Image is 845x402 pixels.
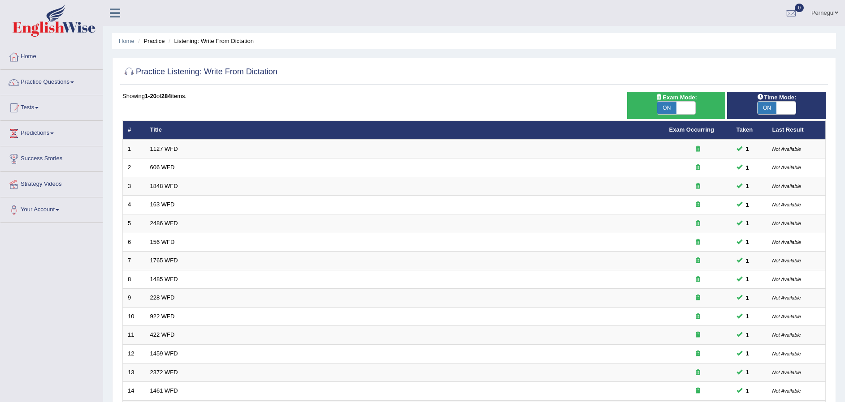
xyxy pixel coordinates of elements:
td: 1 [123,140,145,158]
span: ON [657,102,676,114]
a: 163 WFD [150,201,175,208]
small: Not Available [772,351,801,356]
a: Your Account [0,197,103,220]
td: 13 [123,363,145,382]
b: 284 [161,93,171,99]
div: Exam occurring question [669,182,727,191]
a: 1459 WFD [150,350,178,357]
td: 3 [123,177,145,196]
small: Not Available [772,277,801,282]
span: You can still take this question [742,330,753,340]
span: You can still take this question [742,293,753,303]
a: 1765 WFD [150,257,178,264]
td: 4 [123,196,145,214]
span: You can still take this question [742,218,753,228]
a: Tests [0,95,103,118]
span: Exam Mode: [652,93,700,102]
a: 1848 WFD [150,183,178,189]
span: You can still take this question [742,163,753,172]
span: You can still take this question [742,200,753,210]
small: Not Available [772,258,801,263]
small: Not Available [772,295,801,300]
span: You can still take this question [742,181,753,191]
small: Not Available [772,332,801,338]
td: 8 [123,270,145,289]
td: 9 [123,289,145,308]
div: Exam occurring question [669,163,727,172]
small: Not Available [772,184,801,189]
a: 2372 WFD [150,369,178,376]
a: 422 WFD [150,331,175,338]
div: Exam occurring question [669,275,727,284]
a: Strategy Videos [0,172,103,194]
div: Showing of items. [122,92,826,100]
li: Practice [136,37,165,45]
span: You can still take this question [742,144,753,154]
div: Exam occurring question [669,368,727,377]
h2: Practice Listening: Write From Dictation [122,65,277,79]
th: Last Result [767,121,826,140]
td: 5 [123,214,145,233]
span: You can still take this question [742,256,753,265]
div: Exam occurring question [669,312,727,321]
td: 6 [123,233,145,252]
a: Home [119,38,134,44]
small: Not Available [772,221,801,226]
div: Show exams occurring in exams [627,92,726,119]
div: Exam occurring question [669,238,727,247]
span: ON [758,102,777,114]
td: 7 [123,252,145,270]
a: 156 WFD [150,239,175,245]
b: 1-20 [145,93,156,99]
a: Exam Occurring [669,126,714,133]
td: 2 [123,158,145,177]
span: You can still take this question [742,274,753,284]
small: Not Available [772,388,801,393]
a: 1127 WFD [150,145,178,152]
small: Not Available [772,146,801,152]
span: You can still take this question [742,368,753,377]
span: Time Mode: [753,93,800,102]
a: Home [0,44,103,67]
th: Taken [732,121,767,140]
small: Not Available [772,165,801,170]
span: You can still take this question [742,237,753,247]
small: Not Available [772,370,801,375]
span: You can still take this question [742,349,753,358]
div: Exam occurring question [669,145,727,154]
td: 14 [123,382,145,401]
div: Exam occurring question [669,257,727,265]
small: Not Available [772,202,801,207]
td: 11 [123,326,145,345]
td: 10 [123,307,145,326]
th: Title [145,121,664,140]
a: 1461 WFD [150,387,178,394]
a: 2486 WFD [150,220,178,227]
a: 1485 WFD [150,276,178,282]
small: Not Available [772,314,801,319]
div: Exam occurring question [669,387,727,395]
a: Practice Questions [0,70,103,92]
a: Predictions [0,121,103,143]
th: # [123,121,145,140]
div: Exam occurring question [669,331,727,339]
div: Exam occurring question [669,294,727,302]
div: Exam occurring question [669,219,727,228]
span: 0 [795,4,804,12]
a: 228 WFD [150,294,175,301]
span: You can still take this question [742,386,753,396]
a: 606 WFD [150,164,175,171]
td: 12 [123,344,145,363]
small: Not Available [772,239,801,245]
li: Listening: Write From Dictation [166,37,254,45]
div: Exam occurring question [669,201,727,209]
a: Success Stories [0,146,103,169]
a: 922 WFD [150,313,175,320]
div: Exam occurring question [669,350,727,358]
span: You can still take this question [742,312,753,321]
